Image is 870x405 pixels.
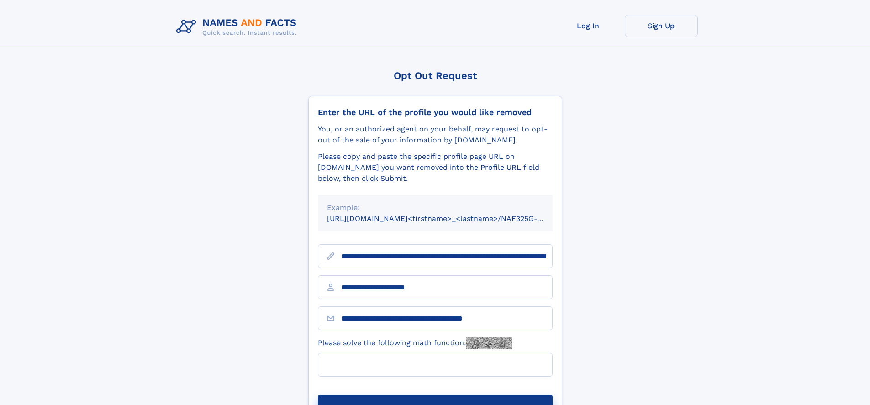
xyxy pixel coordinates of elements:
div: You, or an authorized agent on your behalf, may request to opt-out of the sale of your informatio... [318,124,553,146]
a: Sign Up [625,15,698,37]
div: Please copy and paste the specific profile page URL on [DOMAIN_NAME] you want removed into the Pr... [318,151,553,184]
img: Logo Names and Facts [173,15,304,39]
a: Log In [552,15,625,37]
label: Please solve the following math function: [318,337,512,349]
div: Enter the URL of the profile you would like removed [318,107,553,117]
small: [URL][DOMAIN_NAME]<firstname>_<lastname>/NAF325G-xxxxxxxx [327,214,570,223]
div: Example: [327,202,543,213]
div: Opt Out Request [308,70,562,81]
